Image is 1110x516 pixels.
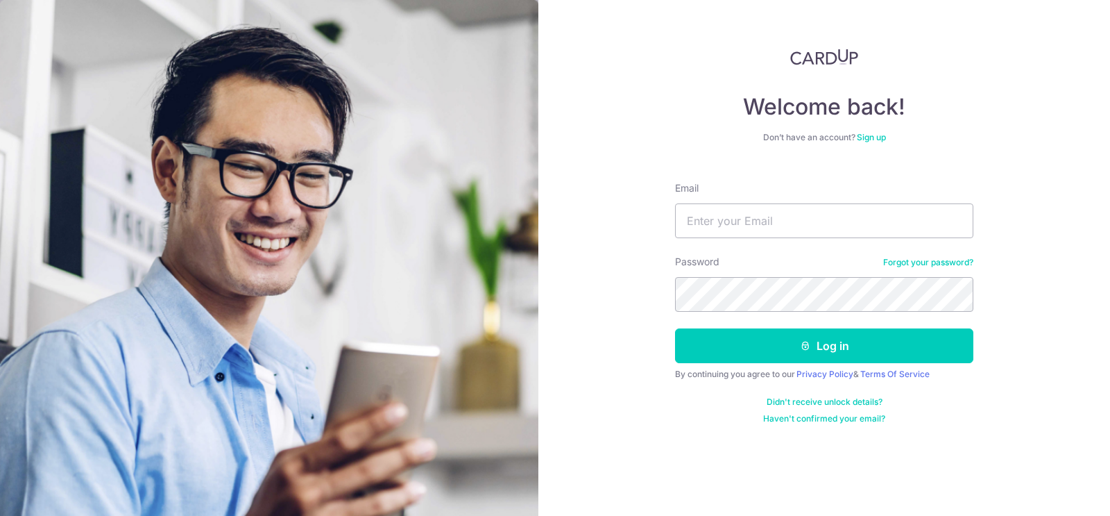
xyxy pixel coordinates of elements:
a: Didn't receive unlock details? [767,397,882,408]
a: Sign up [857,132,886,142]
label: Email [675,181,699,195]
button: Log in [675,328,973,363]
img: CardUp Logo [790,49,858,65]
label: Password [675,255,719,269]
input: Enter your Email [675,203,973,238]
a: Privacy Policy [796,369,853,379]
h4: Welcome back! [675,93,973,121]
div: Don’t have an account? [675,132,973,143]
a: Forgot your password? [883,257,973,268]
a: Haven't confirmed your email? [763,413,885,424]
div: By continuing you agree to our & [675,369,973,380]
a: Terms Of Service [860,369,930,379]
